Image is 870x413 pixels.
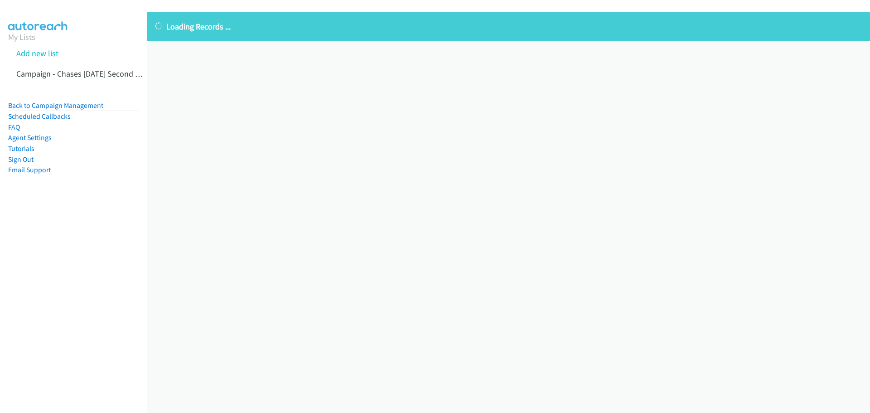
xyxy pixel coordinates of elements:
[8,144,34,153] a: Tutorials
[8,123,20,131] a: FAQ
[8,112,71,121] a: Scheduled Callbacks
[8,133,52,142] a: Agent Settings
[8,32,35,42] a: My Lists
[16,68,163,79] a: Campaign - Chases [DATE] Second Attempt
[8,165,51,174] a: Email Support
[8,101,103,110] a: Back to Campaign Management
[155,20,862,33] p: Loading Records ...
[16,48,58,58] a: Add new list
[8,155,34,164] a: Sign Out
